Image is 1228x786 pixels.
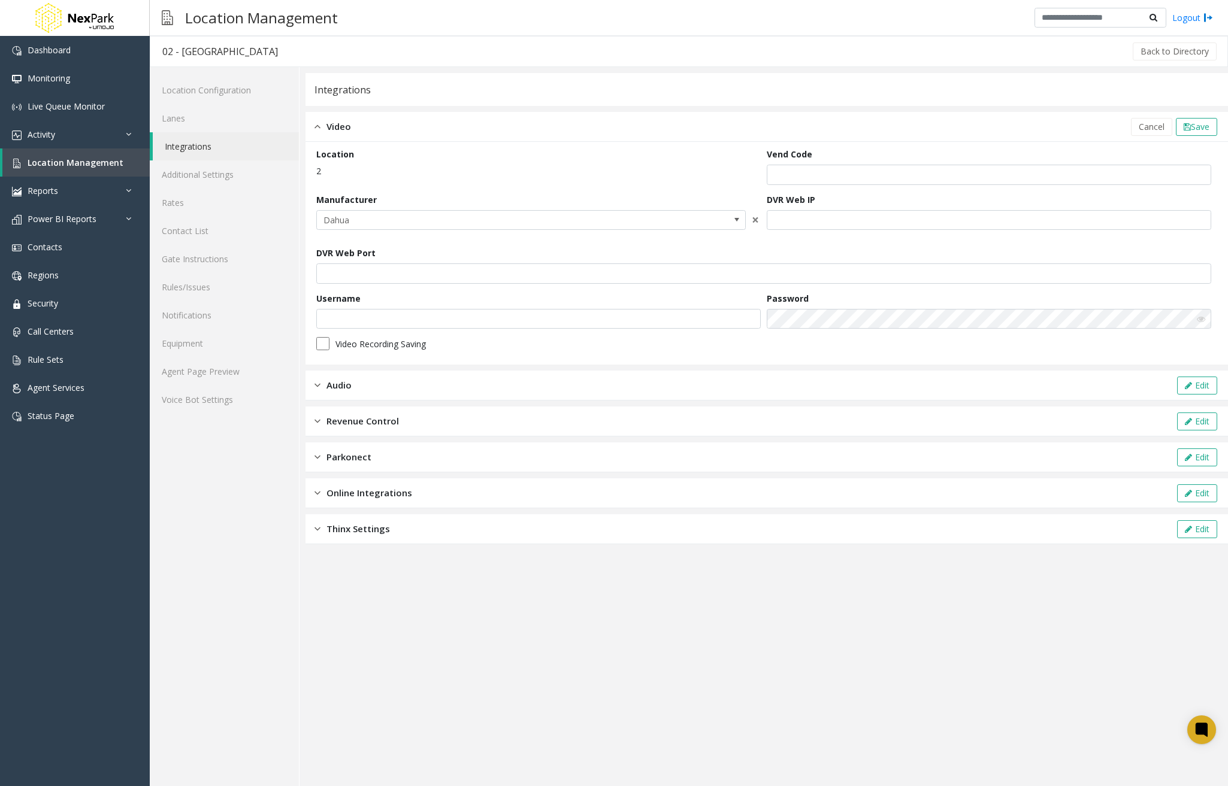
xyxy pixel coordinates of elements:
span: Power BI Reports [28,213,96,224]
span: Activity [28,129,55,140]
label: DVR Web IP [767,193,815,206]
img: 'icon' [12,299,22,309]
span: Contacts [28,241,62,253]
img: opened [314,120,320,133]
img: closed [314,450,320,464]
span: Live Queue Monitor [28,101,105,112]
div: 02 - [GEOGRAPHIC_DATA] [162,44,278,59]
img: 'icon' [12,327,22,337]
a: Notifications [150,301,299,329]
a: Agent Page Preview [150,357,299,386]
img: 'icon' [12,356,22,365]
a: Logout [1172,11,1213,24]
img: 'icon' [12,384,22,393]
img: 'icon' [12,102,22,112]
button: Edit [1177,520,1217,538]
a: Rates [150,189,299,217]
button: Back to Directory [1133,43,1217,60]
span: Reports [28,185,58,196]
button: Cancel [1131,118,1172,136]
img: closed [314,486,320,500]
img: logout [1203,11,1213,24]
img: 'icon' [12,74,22,84]
img: 'icon' [12,131,22,140]
span: Thinx Settings [326,522,390,536]
button: Edit [1177,448,1217,466]
img: 'icon' [12,243,22,253]
label: Username [316,292,361,305]
img: 'icon' [12,412,22,421]
span: Video [326,120,351,133]
span: × [752,211,759,228]
span: Agent Services [28,382,84,393]
span: Cancel [1139,121,1165,132]
span: Save [1191,121,1209,132]
a: Contact List [150,217,299,245]
div: Integrations [314,82,371,98]
a: Voice Bot Settings [150,386,299,414]
span: Monitoring [28,72,70,84]
a: Location Management [2,148,150,177]
span: Regions [28,269,59,281]
a: Location Configuration [150,76,299,104]
img: pageIcon [162,3,173,32]
a: Rules/Issues [150,273,299,301]
img: closed [314,522,320,536]
span: Security [28,298,58,309]
label: DVR Web Port [316,247,376,259]
span: Location Management [28,157,123,168]
a: Gate Instructions [150,245,299,273]
label: Password [767,292,809,305]
span: Dahua [317,211,660,230]
span: Revenue Control [326,414,399,428]
a: Additional Settings [150,160,299,189]
a: Lanes [150,104,299,132]
h3: Location Management [179,3,344,32]
img: closed [314,414,320,428]
span: Call Centers [28,326,74,337]
img: closed [314,378,320,392]
span: Status Page [28,410,74,421]
label: Location [316,148,354,160]
button: Edit [1177,412,1217,430]
span: Rule Sets [28,354,63,365]
img: 'icon' [12,215,22,224]
img: 'icon' [12,46,22,56]
a: Integrations [153,132,299,160]
button: Save [1176,118,1217,136]
span: Online Integrations [326,486,412,500]
label: Vend Code [767,148,812,160]
img: 'icon' [12,187,22,196]
button: Edit [1177,377,1217,394]
button: Edit [1177,484,1217,502]
p: 2 [316,165,761,177]
span: Dashboard [28,44,71,56]
img: 'icon' [12,271,22,281]
img: 'icon' [12,159,22,168]
span: Audio [326,378,352,392]
label: Video Recording Saving [335,338,426,350]
span: Parkonect [326,450,371,464]
label: Manufacturer [316,193,377,206]
a: Equipment [150,329,299,357]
